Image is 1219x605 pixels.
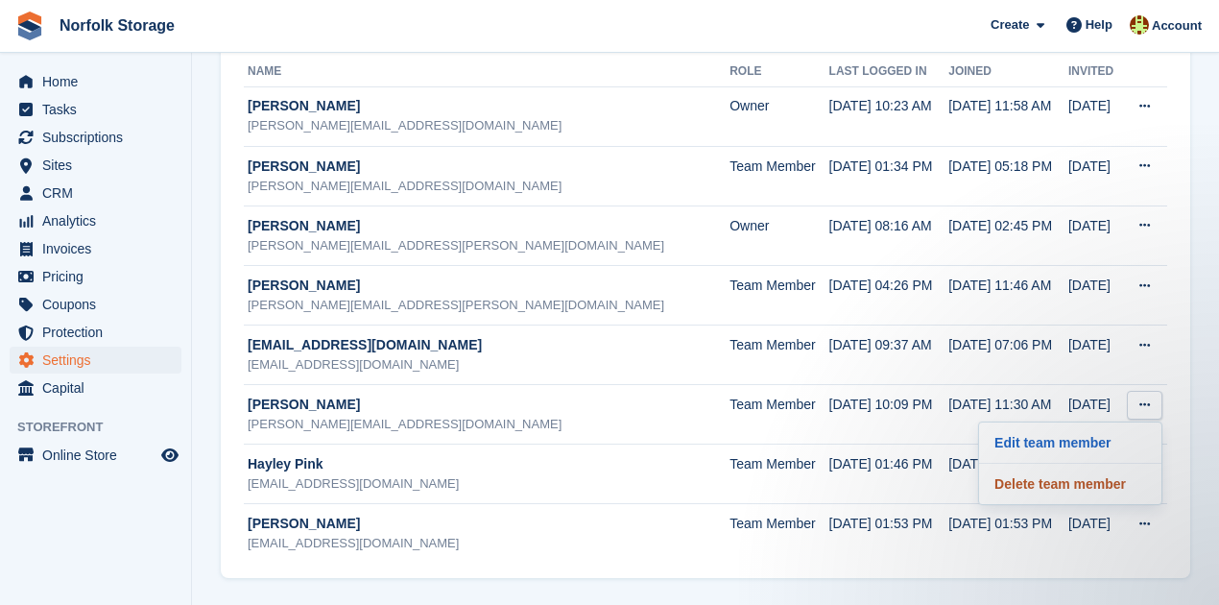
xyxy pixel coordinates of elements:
td: Owner [729,86,828,146]
td: Owner [729,206,828,265]
td: [DATE] 11:30 AM [948,385,1068,445]
div: [PERSON_NAME][EMAIL_ADDRESS][DOMAIN_NAME] [248,177,729,196]
td: [DATE] 11:58 AM [948,86,1068,146]
td: [DATE] 10:09 PM [829,385,949,445]
td: [DATE] 11:46 AM [948,265,1068,325]
span: Account [1152,16,1202,36]
th: Invited [1068,57,1121,87]
td: [DATE] 01:53 PM [829,504,949,564]
td: [DATE] 01:46 PM [948,445,1068,504]
td: [DATE] 01:46 PM [829,445,949,504]
div: [PERSON_NAME][EMAIL_ADDRESS][PERSON_NAME][DOMAIN_NAME] [248,236,729,255]
td: [DATE] 09:37 AM [829,326,949,385]
td: [DATE] 07:06 PM [948,326,1068,385]
th: Name [244,57,729,87]
span: Online Store [42,442,157,469]
th: Joined [948,57,1068,87]
a: menu [10,291,181,318]
img: stora-icon-8386f47178a22dfd0bd8f6a31ec36ba5ce8667c1dd55bd0f319d3a0aa187defe.svg [15,12,44,40]
a: menu [10,347,181,374]
span: CRM [42,180,157,206]
div: [EMAIL_ADDRESS][DOMAIN_NAME] [248,335,729,355]
td: [DATE] [1068,206,1121,265]
span: Pricing [42,263,157,290]
td: [DATE] 01:53 PM [948,504,1068,564]
a: menu [10,152,181,179]
td: Team Member [729,385,828,445]
td: Team Member [729,146,828,206]
td: [DATE] [1068,385,1121,445]
a: menu [10,180,181,206]
a: menu [10,263,181,290]
span: Invoices [42,235,157,262]
div: [PERSON_NAME] [248,96,729,116]
span: Settings [42,347,157,374]
td: Team Member [729,326,828,385]
a: menu [10,96,181,123]
img: Holly Lamming [1130,15,1149,35]
td: [DATE] 02:45 PM [948,206,1068,265]
td: [DATE] 01:34 PM [829,146,949,206]
td: Team Member [729,445,828,504]
span: Home [42,68,157,95]
div: [EMAIL_ADDRESS][DOMAIN_NAME] [248,534,729,553]
span: Capital [42,375,157,401]
th: Role [729,57,828,87]
a: menu [10,442,181,469]
td: [DATE] 04:26 PM [829,265,949,325]
td: Team Member [729,504,828,564]
a: Edit team member [987,430,1154,455]
th: Last logged in [829,57,949,87]
td: [DATE] 08:16 AM [829,206,949,265]
span: Help [1086,15,1112,35]
td: [DATE] [1068,265,1121,325]
span: Protection [42,319,157,346]
a: menu [10,375,181,401]
span: Storefront [17,418,191,437]
div: [PERSON_NAME] [248,276,729,296]
td: Team Member [729,265,828,325]
span: Create [991,15,1029,35]
a: Norfolk Storage [52,10,182,41]
span: Sites [42,152,157,179]
span: Analytics [42,207,157,234]
div: [EMAIL_ADDRESS][DOMAIN_NAME] [248,355,729,375]
div: [PERSON_NAME] [248,157,729,177]
td: [DATE] [1068,146,1121,206]
div: [PERSON_NAME] [248,216,729,236]
span: Tasks [42,96,157,123]
span: Coupons [42,291,157,318]
td: [DATE] [1068,86,1121,146]
span: Subscriptions [42,124,157,151]
a: menu [10,235,181,262]
td: [DATE] 10:23 AM [829,86,949,146]
div: [PERSON_NAME][EMAIL_ADDRESS][PERSON_NAME][DOMAIN_NAME] [248,296,729,315]
td: [DATE] [1068,326,1121,385]
td: [DATE] [1068,504,1121,564]
a: menu [10,207,181,234]
div: [PERSON_NAME] [248,395,729,415]
div: [PERSON_NAME][EMAIL_ADDRESS][DOMAIN_NAME] [248,116,729,135]
td: [DATE] 05:18 PM [948,146,1068,206]
a: menu [10,124,181,151]
a: Preview store [158,444,181,467]
div: Hayley Pink [248,454,729,474]
a: menu [10,68,181,95]
a: Delete team member [987,472,1154,496]
div: [PERSON_NAME][EMAIL_ADDRESS][DOMAIN_NAME] [248,415,729,434]
div: [EMAIL_ADDRESS][DOMAIN_NAME] [248,474,729,494]
div: [PERSON_NAME] [248,514,729,534]
a: menu [10,319,181,346]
